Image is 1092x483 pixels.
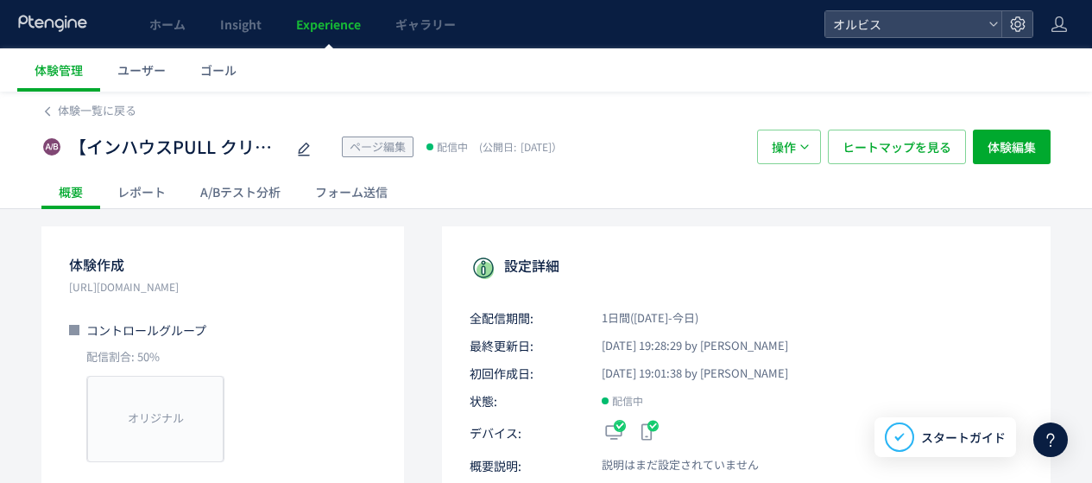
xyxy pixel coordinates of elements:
button: 体験編集 [973,130,1051,164]
span: 最終更新日: [470,337,582,354]
span: 全配信期間: [470,309,582,327]
span: Experience [296,16,361,33]
span: 配信中 [612,392,643,410]
span: 初回作成日: [470,365,582,382]
span: 体験編集 [988,130,1036,164]
div: フォーム送信 [298,175,405,209]
span: 状態: [470,392,582,410]
span: ゴール [200,61,237,79]
span: 1日間([DATE]-今日) [582,310,698,327]
div: オリジナル [87,376,224,462]
span: [DATE] 19:01:38 by [PERSON_NAME] [582,365,788,382]
span: 配信中 [437,138,468,156]
div: レポート [100,175,183,209]
span: (公開日: [479,139,516,154]
span: 説明はまだ設定されていません [582,457,759,473]
p: https://pr.orbis.co.jp/cosmetics/clearful/205/ [69,278,376,296]
p: 設定詳細 [470,254,1023,282]
span: 概要説明: [470,457,582,474]
div: 概要 [41,175,100,209]
span: 操作 [772,130,796,164]
button: ヒートマップを見る [828,130,966,164]
span: スタートガイド [921,429,1006,447]
div: A/Bテスト分析 [183,175,298,209]
p: 配信割合: 50% [69,349,376,365]
span: 体験管理 [35,61,83,79]
span: コントロールグループ [86,321,206,339]
span: オルビス [828,11,982,37]
button: 操作 [757,130,821,164]
p: 体験作成 [69,251,376,278]
span: ページ編集 [350,138,406,155]
span: 【インハウスPULL クリアフル205】PUSH勝ち反映検証① FV動画＋FV下ブロック追加＋CV [69,135,285,160]
span: Insight [220,16,262,33]
span: [DATE] 19:28:29 by [PERSON_NAME] [582,338,788,354]
span: [DATE]） [475,139,562,154]
span: 体験一覧に戻る [58,102,136,118]
span: ホーム [149,16,186,33]
span: ユーザー [117,61,166,79]
span: ギャラリー [395,16,456,33]
span: ヒートマップを見る [843,130,951,164]
span: デバイス: [470,424,582,442]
